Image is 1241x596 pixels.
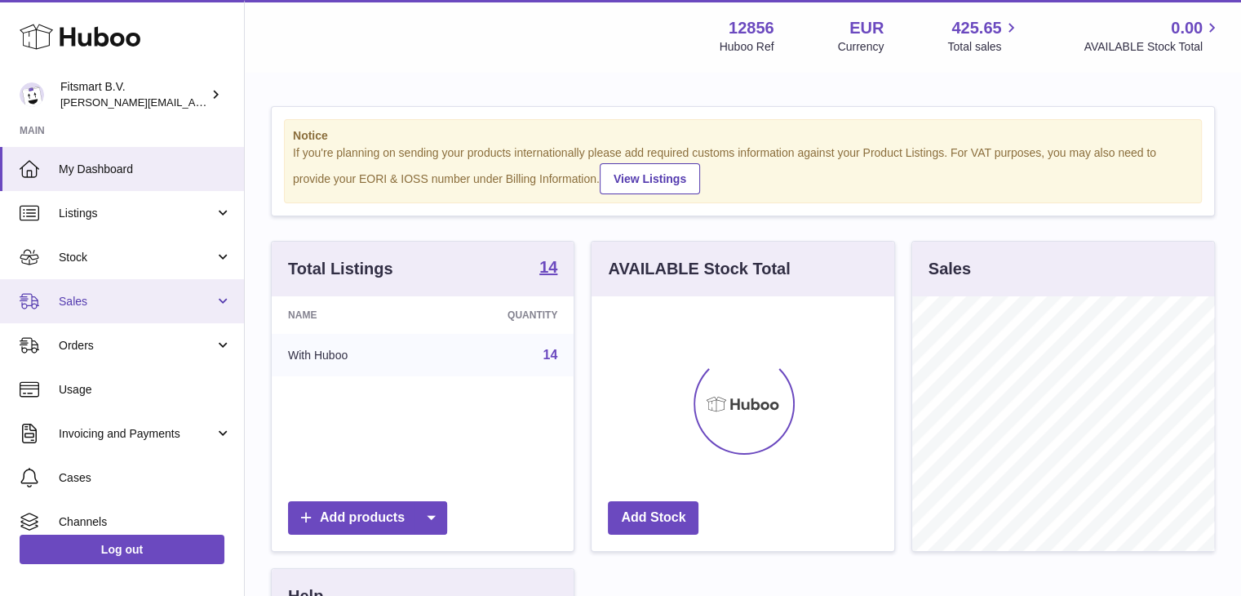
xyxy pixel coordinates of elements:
[59,206,215,221] span: Listings
[929,258,971,280] h3: Sales
[59,162,232,177] span: My Dashboard
[1084,39,1221,55] span: AVAILABLE Stock Total
[431,296,574,334] th: Quantity
[59,514,232,530] span: Channels
[59,294,215,309] span: Sales
[60,79,207,110] div: Fitsmart B.V.
[600,163,700,194] a: View Listings
[539,259,557,275] strong: 14
[947,39,1020,55] span: Total sales
[838,39,884,55] div: Currency
[60,96,327,109] span: [PERSON_NAME][EMAIL_ADDRESS][DOMAIN_NAME]
[543,348,558,362] a: 14
[951,17,1001,39] span: 425.65
[720,39,774,55] div: Huboo Ref
[288,258,393,280] h3: Total Listings
[59,470,232,486] span: Cases
[59,382,232,398] span: Usage
[272,334,431,376] td: With Huboo
[59,426,215,442] span: Invoicing and Payments
[729,17,774,39] strong: 12856
[272,296,431,334] th: Name
[293,128,1193,144] strong: Notice
[20,535,224,564] a: Log out
[288,501,447,535] a: Add products
[608,258,790,280] h3: AVAILABLE Stock Total
[59,250,215,265] span: Stock
[1084,17,1221,55] a: 0.00 AVAILABLE Stock Total
[947,17,1020,55] a: 425.65 Total sales
[59,338,215,354] span: Orders
[608,501,698,535] a: Add Stock
[1171,17,1203,39] span: 0.00
[849,17,884,39] strong: EUR
[539,259,557,278] a: 14
[293,145,1193,194] div: If you're planning on sending your products internationally please add required customs informati...
[20,82,44,107] img: jonathan@leaderoo.com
